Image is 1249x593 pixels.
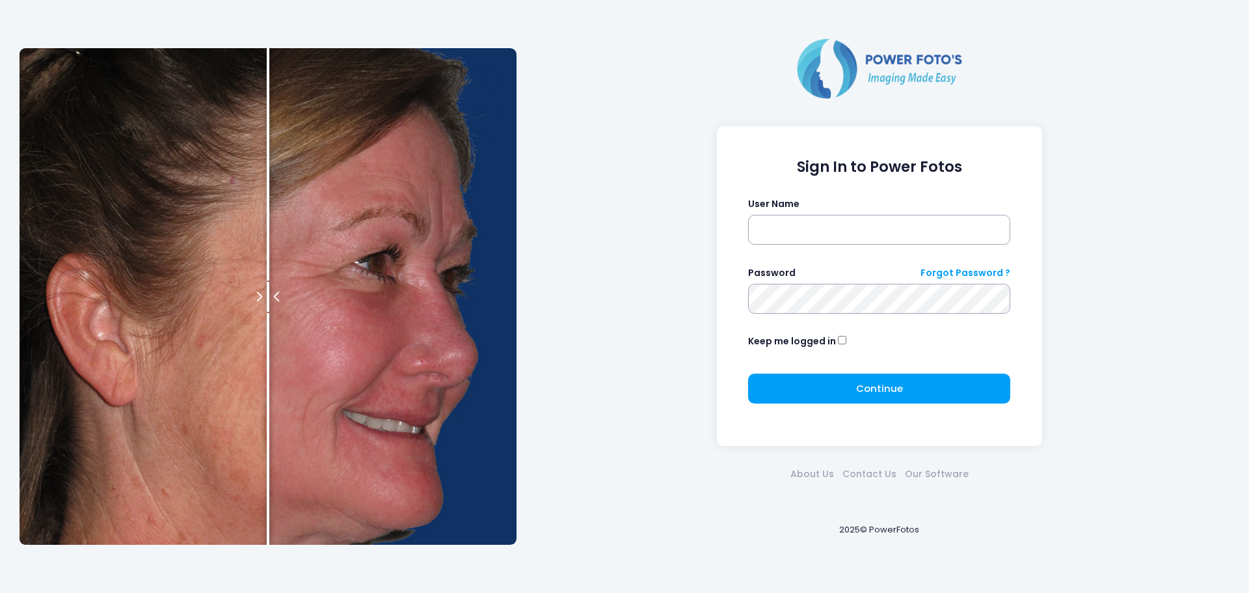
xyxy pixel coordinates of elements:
button: Continue [748,374,1010,404]
label: User Name [748,197,799,211]
img: Logo [792,36,967,101]
a: Forgot Password ? [920,266,1010,280]
h1: Sign In to Power Fotos [748,158,1010,176]
a: Contact Us [838,467,900,481]
span: Continue [856,381,903,395]
label: Keep me logged in [748,335,836,348]
a: About Us [786,467,838,481]
div: 2025© PowerFotos [529,502,1229,557]
a: Our Software [900,467,973,481]
label: Password [748,266,796,280]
